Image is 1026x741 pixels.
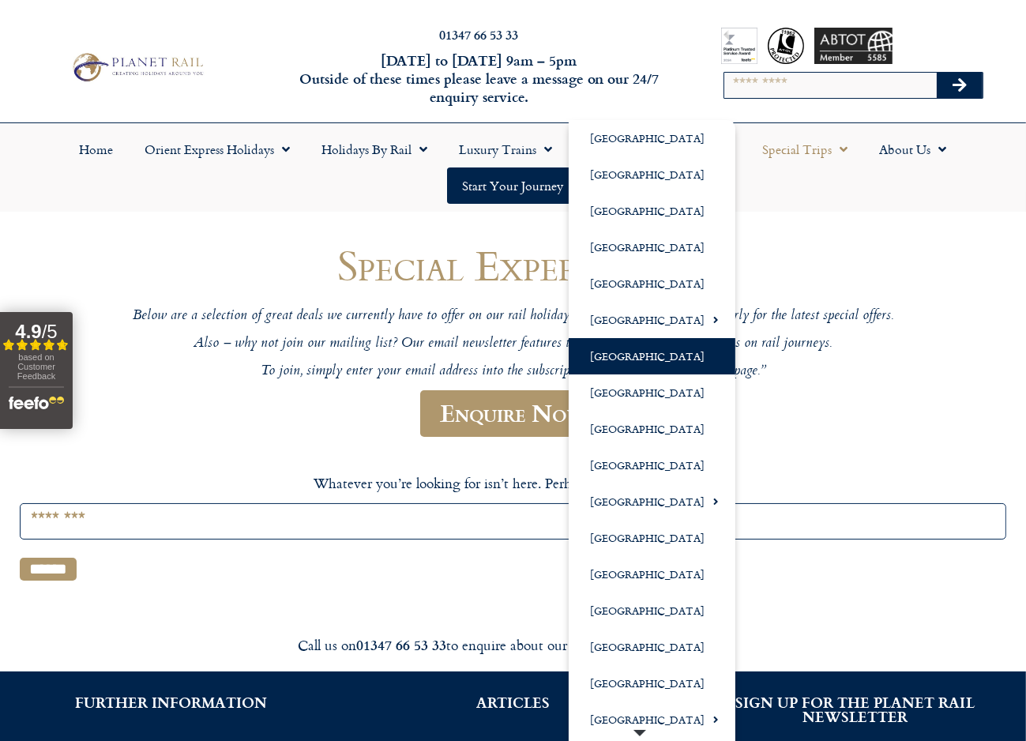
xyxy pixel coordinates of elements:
a: [GEOGRAPHIC_DATA] [569,592,735,629]
h6: [DATE] to [DATE] 9am – 5pm Outside of these times please leave a message on our 24/7 enquiry serv... [277,51,680,107]
a: About Us [864,131,963,167]
button: Search [937,73,983,98]
a: [GEOGRAPHIC_DATA] [569,447,735,483]
a: [GEOGRAPHIC_DATA] [569,374,735,411]
h2: SIGN UP FOR THE PLANET RAIL NEWSLETTER [708,695,1002,724]
a: Orient Express Holidays [130,131,306,167]
a: Holidays by Rail [306,131,444,167]
a: [GEOGRAPHIC_DATA] [569,629,735,665]
a: [GEOGRAPHIC_DATA] [569,338,735,374]
a: [GEOGRAPHIC_DATA] [569,665,735,702]
a: [GEOGRAPHIC_DATA] [569,556,735,592]
a: Enquire Now [420,390,606,437]
a: [GEOGRAPHIC_DATA] [569,156,735,193]
a: [GEOGRAPHIC_DATA] [569,229,735,265]
h2: FURTHER INFORMATION [24,695,318,709]
a: Luxury Trains [444,131,569,167]
a: [GEOGRAPHIC_DATA] [569,483,735,520]
a: Home [64,131,130,167]
img: Planet Rail Train Holidays Logo [67,50,207,84]
p: Below are a selection of great deals we currently have to offer on our rail holidays. Be sure to ... [39,307,987,325]
nav: Menu [8,131,1018,204]
p: Whatever you’re looking for isn’t here. Perhaps a search would help. [20,473,1006,494]
a: Start your Journey [447,167,580,204]
p: Also – why not join our mailing list? Our email newsletter features the latest news and special o... [39,335,987,353]
div: Call us on to enquire about our tailor made holidays by rail [71,636,956,654]
a: [GEOGRAPHIC_DATA] [569,702,735,738]
a: [GEOGRAPHIC_DATA] [569,302,735,338]
h1: Special Experiences [39,242,987,288]
h2: ARTICLES [366,695,660,709]
a: [GEOGRAPHIC_DATA] [569,193,735,229]
a: [GEOGRAPHIC_DATA] [569,520,735,556]
a: Special Trips [747,131,864,167]
strong: 01347 66 53 33 [356,634,446,655]
p: To join, simply enter your email address into the subscription box at the bottom on this page.” [39,363,987,381]
a: [GEOGRAPHIC_DATA] [569,265,735,302]
a: 01347 66 53 33 [439,25,518,43]
a: [GEOGRAPHIC_DATA] [569,411,735,447]
a: [GEOGRAPHIC_DATA] [569,120,735,156]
